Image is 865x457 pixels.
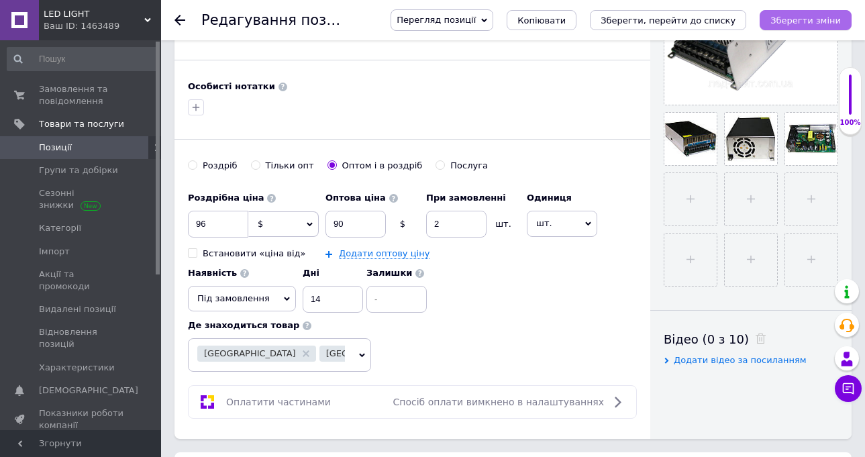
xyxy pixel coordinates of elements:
input: 0 [303,286,363,313]
span: Акції та промокоди [39,268,124,293]
button: Зберегти зміни [760,10,852,30]
b: Роздрібна ціна [188,193,264,203]
span: Спосіб оплати вимкнено в налаштуваннях [393,397,604,407]
span: [DEMOGRAPHIC_DATA] [39,385,138,397]
input: 0 [325,211,386,238]
label: Дні [303,267,360,279]
button: Копіювати [507,10,576,30]
p: Loremi dolorsitametcon adipiscinge sedd 094E t incididunt utl 07E. Doloremagnaa enimadmi veniamqu... [13,36,434,175]
label: Одиниця [527,192,597,204]
span: Імпорт [39,246,70,258]
button: Чат з покупцем [835,375,862,402]
div: Повернутися назад [174,15,185,26]
span: Замовлення та повідомлення [39,83,124,107]
h3: Блок питания импульсный 36В 33,3А 1,2кВт. [13,13,434,26]
b: Наявність [188,268,237,278]
span: Товари та послуги [39,118,124,130]
div: Роздріб [203,160,238,172]
span: [GEOGRAPHIC_DATA] [326,349,418,358]
div: Встановити «ціна від» [203,248,306,260]
span: Категорії [39,222,81,234]
div: Оптом і в роздріб [342,160,423,172]
span: Копіювати [517,15,566,26]
label: При замовленні [426,192,520,204]
span: Видалені позиції [39,303,116,315]
input: 0 [426,211,487,238]
input: Пошук [7,47,158,71]
span: Групи та добірки [39,164,118,176]
span: Додати відео за посиланням [674,355,807,365]
button: Зберегти, перейти до списку [590,10,746,30]
span: Характеристики [39,362,115,374]
span: [GEOGRAPHIC_DATA] [204,349,296,358]
input: 0 [188,211,248,238]
span: Відновлення позицій [39,326,124,350]
i: Зберегти зміни [770,15,841,26]
span: $ [258,219,263,229]
div: 100% [839,118,861,128]
span: шт. [527,211,597,236]
i: Зберегти, перейти до списку [601,15,735,26]
input: - [366,286,427,313]
b: Залишки [366,268,412,278]
div: Ваш ID: 1463489 [44,20,161,32]
b: Особисті нотатки [188,81,275,91]
div: Тільки опт [266,160,314,172]
span: Сезонні знижки [39,187,124,211]
span: Перегляд позиції [397,15,476,25]
b: Де знаходиться товар [188,320,299,330]
a: Додати оптову ціну [339,248,429,259]
div: 100% Якість заповнення [839,67,862,135]
b: Оптова ціна [325,193,386,203]
div: $ [386,218,419,230]
span: Оплатити частинами [226,397,331,407]
div: Послуга [450,160,488,172]
div: шт. [487,218,520,230]
span: Відео (0 з 10) [664,332,749,346]
span: LED LIGHT [44,8,144,20]
span: Позиції [39,142,72,154]
h1: Редагування позиції: Блок питания 36В 33.3А 1200Вт в перфорированном корпусе [201,12,820,28]
span: Під замовлення [197,293,270,303]
span: Показники роботи компанії [39,407,124,431]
